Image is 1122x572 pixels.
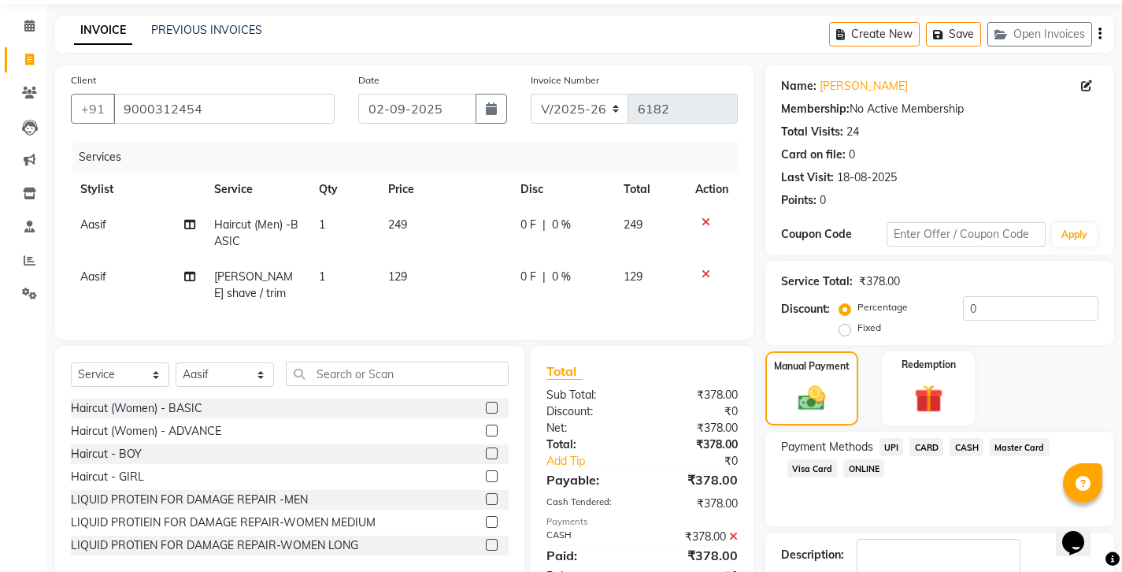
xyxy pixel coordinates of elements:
span: 0 % [552,269,571,285]
a: Add Tip [535,453,660,470]
div: Last Visit: [781,169,834,186]
div: CASH [535,529,642,545]
span: CARD [909,438,943,456]
label: Client [71,73,96,87]
span: 249 [388,217,407,232]
div: Discount: [781,301,830,318]
a: INVOICE [74,17,132,45]
th: Qty [309,172,379,207]
label: Fixed [857,321,881,335]
div: Points: [781,192,817,209]
div: Haircut - BOY [71,446,142,462]
div: Sub Total: [535,387,642,403]
span: UPI [879,438,904,456]
label: Invoice Number [531,73,599,87]
button: Create New [829,22,920,46]
div: Payable: [535,470,642,489]
label: Redemption [902,358,956,372]
span: | [542,217,546,233]
button: Open Invoices [987,22,1092,46]
div: Name: [781,78,817,95]
span: Total [546,363,583,380]
img: _cash.svg [790,383,834,414]
span: 0 F [520,217,536,233]
button: +91 [71,94,115,124]
div: ₹378.00 [642,546,749,565]
span: CASH [950,438,983,456]
div: Total: [535,436,642,453]
div: Services [72,143,750,172]
div: ₹378.00 [642,470,749,489]
input: Search by Name/Mobile/Email/Code [113,94,335,124]
th: Total [614,172,686,207]
span: 249 [624,217,642,232]
div: Description: [781,547,844,563]
input: Search or Scan [286,362,509,386]
div: ₹0 [642,403,749,420]
span: [PERSON_NAME] shave / trim [214,269,293,300]
div: Paid: [535,546,642,565]
span: 1 [319,269,325,284]
span: 0 F [520,269,536,285]
div: ₹378.00 [859,273,900,290]
span: ONLINE [843,459,884,477]
a: PREVIOUS INVOICES [151,23,262,37]
div: Coupon Code [781,226,887,243]
div: Cash Tendered: [535,496,642,512]
label: Date [358,73,380,87]
span: Haircut (Men) -BASIC [214,217,298,248]
span: Visa Card [787,459,838,477]
img: _gift.svg [905,381,952,417]
a: [PERSON_NAME] [820,78,908,95]
span: 129 [624,269,642,284]
span: Payment Methods [781,439,873,455]
div: Haircut - GIRL [71,469,144,485]
div: Haircut (Women) - BASIC [71,400,202,417]
div: ₹378.00 [642,387,749,403]
input: Enter Offer / Coupon Code [887,222,1046,247]
th: Disc [511,172,614,207]
div: ₹378.00 [642,436,749,453]
th: Action [686,172,738,207]
div: 0 [849,147,855,163]
div: Service Total: [781,273,853,290]
label: Percentage [857,300,908,314]
th: Stylist [71,172,205,207]
div: No Active Membership [781,101,1098,117]
span: 1 [319,217,325,232]
button: Save [926,22,981,46]
div: ₹378.00 [642,529,749,545]
th: Price [379,172,511,207]
span: 129 [388,269,407,284]
div: Net: [535,420,642,436]
span: Aasif [80,217,106,232]
div: 0 [820,192,826,209]
div: ₹378.00 [642,420,749,436]
div: Card on file: [781,147,846,163]
label: Manual Payment [774,359,850,373]
iframe: chat widget [1056,509,1106,556]
div: Haircut (Women) - ADVANCE [71,423,221,440]
div: ₹378.00 [642,496,749,512]
div: LIQUID PROTIEIN FOR DAMAGE REPAIR-WOMEN MEDIUM [71,514,376,531]
div: 24 [846,124,859,140]
div: LIQUID PROTEIN FOR DAMAGE REPAIR -MEN [71,492,308,508]
div: 18-08-2025 [837,169,897,186]
span: Aasif [80,269,106,284]
span: | [542,269,546,285]
div: LIQUID PROTIEN FOR DAMAGE REPAIR-WOMEN LONG [71,537,358,554]
div: Membership: [781,101,850,117]
div: Discount: [535,403,642,420]
span: 0 % [552,217,571,233]
span: Master Card [990,438,1050,456]
button: Apply [1052,223,1097,247]
div: ₹0 [660,453,750,470]
div: Payments [546,515,738,529]
div: Total Visits: [781,124,843,140]
th: Service [205,172,309,207]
